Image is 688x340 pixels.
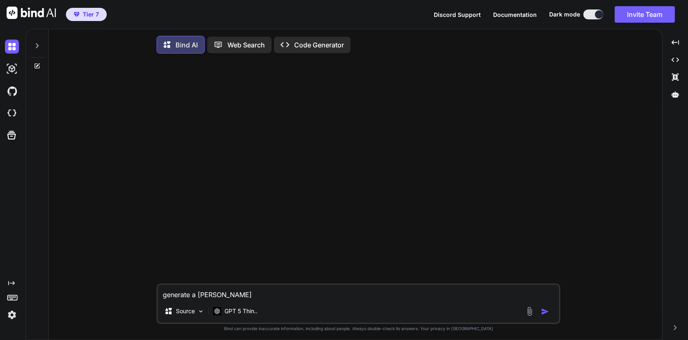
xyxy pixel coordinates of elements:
[227,40,265,50] p: Web Search
[66,8,107,21] button: premiumTier 7
[7,7,56,19] img: Bind AI
[157,326,560,332] p: Bind can provide inaccurate information, including about people. Always double-check its answers....
[197,308,204,315] img: Pick Models
[176,307,195,315] p: Source
[176,40,198,50] p: Bind AI
[5,308,19,322] img: settings
[493,10,537,19] button: Documentation
[525,307,534,316] img: attachment
[493,11,537,18] span: Documentation
[434,10,481,19] button: Discord Support
[294,40,344,50] p: Code Generator
[225,307,257,315] p: GPT 5 Thin..
[5,106,19,120] img: cloudideIcon
[5,40,19,54] img: darkChat
[158,285,559,300] textarea: generate a [PERSON_NAME]
[213,307,221,315] img: GPT 5 Thinking High
[5,84,19,98] img: githubDark
[615,6,675,23] button: Invite Team
[5,62,19,76] img: darkAi-studio
[434,11,481,18] span: Discord Support
[549,10,580,19] span: Dark mode
[74,12,80,17] img: premium
[83,10,99,19] span: Tier 7
[541,307,549,316] img: icon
